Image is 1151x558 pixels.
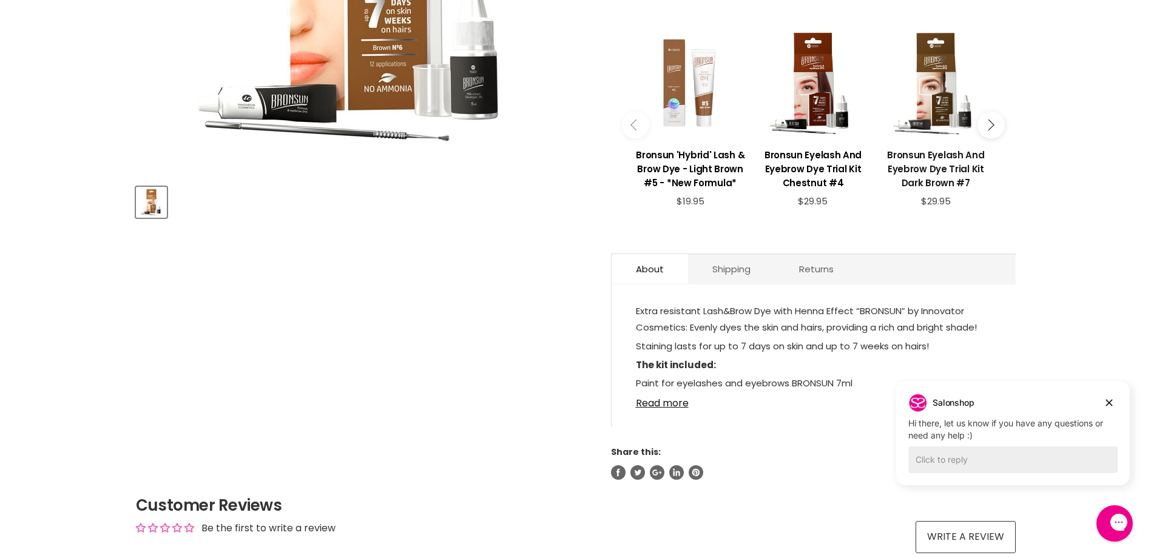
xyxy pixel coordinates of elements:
[921,195,951,207] span: $29.95
[201,522,336,535] div: Be the first to write a review
[137,188,166,217] img: Bronsun Eyelash And Eyebrow Dye Trial Kit Brown #6
[612,254,688,284] a: About
[636,358,716,371] strong: The kit included:
[636,375,991,391] li: Paint for eyelashes and eyebrows BRONSUN 7ml
[887,379,1139,503] iframe: Gorgias live chat campaigns
[775,254,858,284] a: Returns
[136,521,194,535] div: Average rating is 0.00 stars
[636,303,991,338] p: Extra resistant Lash&Brow Dye with Henna Effect “BRONSUN” by Innovator Cosmetics: Evenly dyes the...
[636,391,991,409] a: Read more
[611,446,1016,479] aside: Share this:
[916,521,1016,553] a: Write a review
[136,494,1016,516] h2: Customer Reviews
[880,139,991,196] a: View product:Bronsun Eyelash And Eyebrow Dye Trial Kit Dark Brown #7
[636,338,991,357] p: Staining lasts for up to 7 days on skin and up to 7 weeks on hairs!
[635,148,746,190] h3: Bronsun 'Hybrid' Lash & Brow Dye - Light Brown #5 - *New Formula*
[688,254,775,284] a: Shipping
[880,148,991,190] h3: Bronsun Eyelash And Eyebrow Dye Trial Kit Dark Brown #7
[758,139,868,196] a: View product:Bronsun Eyelash And Eyebrow Dye Trial Kit Chestnut #4
[635,139,746,196] a: View product:Bronsun 'Hybrid' Lash & Brow Dye - Light Brown #5 - *New Formula*
[798,195,828,207] span: $29.95
[1090,501,1139,546] iframe: Gorgias live chat messenger
[134,183,591,218] div: Product thumbnails
[136,187,167,218] button: Bronsun Eyelash And Eyebrow Dye Trial Kit Brown #6
[611,446,661,458] span: Share this:
[677,195,704,207] span: $19.95
[758,148,868,190] h3: Bronsun Eyelash And Eyebrow Dye Trial Kit Chestnut #4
